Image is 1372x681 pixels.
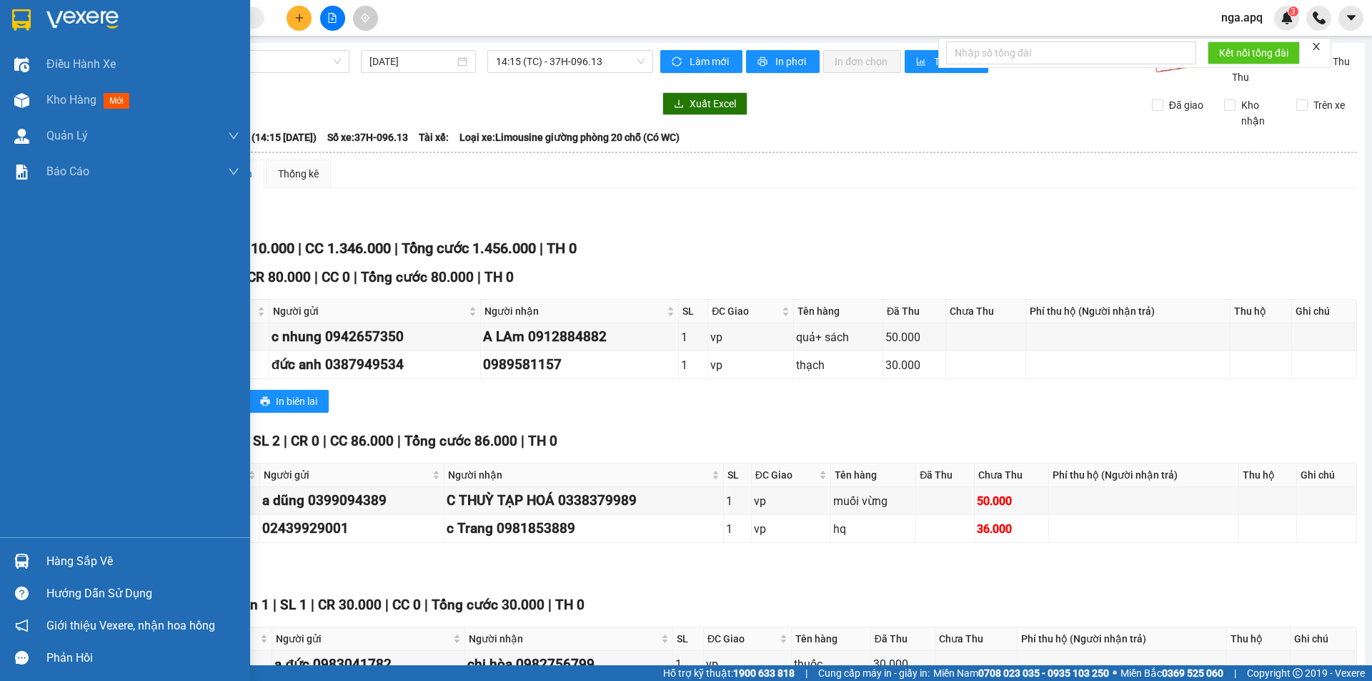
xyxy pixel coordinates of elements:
[314,269,318,285] span: |
[424,597,428,613] span: |
[276,631,449,647] span: Người gửi
[369,54,454,69] input: 14/09/2025
[287,6,312,31] button: plus
[905,50,988,73] button: bar-chartThống kê
[272,354,478,376] div: đức anh 0387949534
[916,57,928,68] span: bar-chart
[294,13,304,23] span: plus
[710,356,791,374] div: vp
[323,433,327,449] span: |
[873,655,933,673] div: 30.000
[757,57,770,68] span: printer
[818,665,930,681] span: Cung cấp máy in - giấy in:
[681,328,706,346] div: 1
[483,326,676,348] div: A LAm 0912884882
[1292,300,1357,323] th: Ghi chú
[14,93,29,108] img: warehouse-icon
[253,433,280,449] span: SL 2
[1162,667,1223,679] strong: 0369 525 060
[260,396,270,408] span: printer
[726,520,749,538] div: 1
[46,127,88,144] span: Quản Lý
[273,597,277,613] span: |
[1227,627,1290,651] th: Thu hộ
[805,665,807,681] span: |
[276,393,317,409] span: In biên lai
[404,433,517,449] span: Tổng cước 86.000
[212,129,317,145] span: Chuyến: (14:15 [DATE])
[521,433,525,449] span: |
[1210,9,1274,26] span: nga.apq
[46,647,239,669] div: Phản hồi
[305,240,391,257] span: CC 1.346.000
[46,55,116,73] span: Điều hành xe
[298,240,302,257] span: |
[726,492,749,510] div: 1
[1288,6,1298,16] sup: 3
[1239,464,1296,487] th: Thu hộ
[14,165,29,180] img: solution-icon
[946,41,1196,64] input: Nhập số tổng đài
[707,631,777,647] span: ĐC Giao
[794,300,883,323] th: Tên hàng
[883,300,946,323] th: Đã Thu
[46,583,239,604] div: Hướng dẫn sử dụng
[15,619,29,632] span: notification
[833,520,913,538] div: hq
[540,240,543,257] span: |
[484,269,514,285] span: TH 0
[448,467,709,483] span: Người nhận
[547,240,577,257] span: TH 0
[706,655,789,673] div: vp
[278,166,319,182] div: Thống kê
[14,554,29,569] img: warehouse-icon
[1293,668,1303,678] span: copyright
[327,129,408,145] span: Số xe: 37H-096.13
[710,328,791,346] div: vp
[555,597,585,613] span: TH 0
[933,665,1109,681] span: Miền Nam
[674,99,684,110] span: download
[1311,41,1321,52] span: close
[712,303,779,319] span: ĐC Giao
[528,433,557,449] span: TH 0
[978,667,1109,679] strong: 0708 023 035 - 0935 103 250
[327,13,337,23] span: file-add
[1338,6,1363,31] button: caret-down
[675,655,701,673] div: 1
[262,518,442,539] div: 02439929001
[885,356,943,374] div: 30.000
[447,518,721,539] div: c Trang 0981853889
[104,93,129,109] span: mới
[322,269,350,285] span: CC 0
[823,50,901,73] button: In đơn chọn
[353,6,378,31] button: aim
[796,356,880,374] div: thạch
[672,57,684,68] span: sync
[1231,300,1292,323] th: Thu hộ
[291,433,319,449] span: CR 0
[663,665,795,681] span: Hỗ trợ kỹ thuật:
[1026,300,1231,323] th: Phí thu hộ (Người nhận trả)
[432,597,545,613] span: Tổng cước 30.000
[262,490,442,511] div: a dũng 0399094389
[221,240,294,257] span: CR 110.000
[690,54,731,69] span: Làm mới
[12,9,31,31] img: logo-vxr
[977,492,1046,510] div: 50.000
[447,490,721,511] div: C THUỲ TẠP HOÁ 0338379989
[483,354,676,376] div: 0989581157
[1208,41,1300,64] button: Kết nối tổng đài
[14,129,29,144] img: warehouse-icon
[724,464,752,487] th: SL
[496,51,645,72] span: 14:15 (TC) - 37H-096.13
[1120,665,1223,681] span: Miền Bắc
[754,520,829,538] div: vp
[775,54,808,69] span: In phơi
[1345,11,1358,24] span: caret-down
[394,240,398,257] span: |
[1163,97,1209,113] span: Đã giao
[419,129,449,145] span: Tài xế:
[354,269,357,285] span: |
[477,269,481,285] span: |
